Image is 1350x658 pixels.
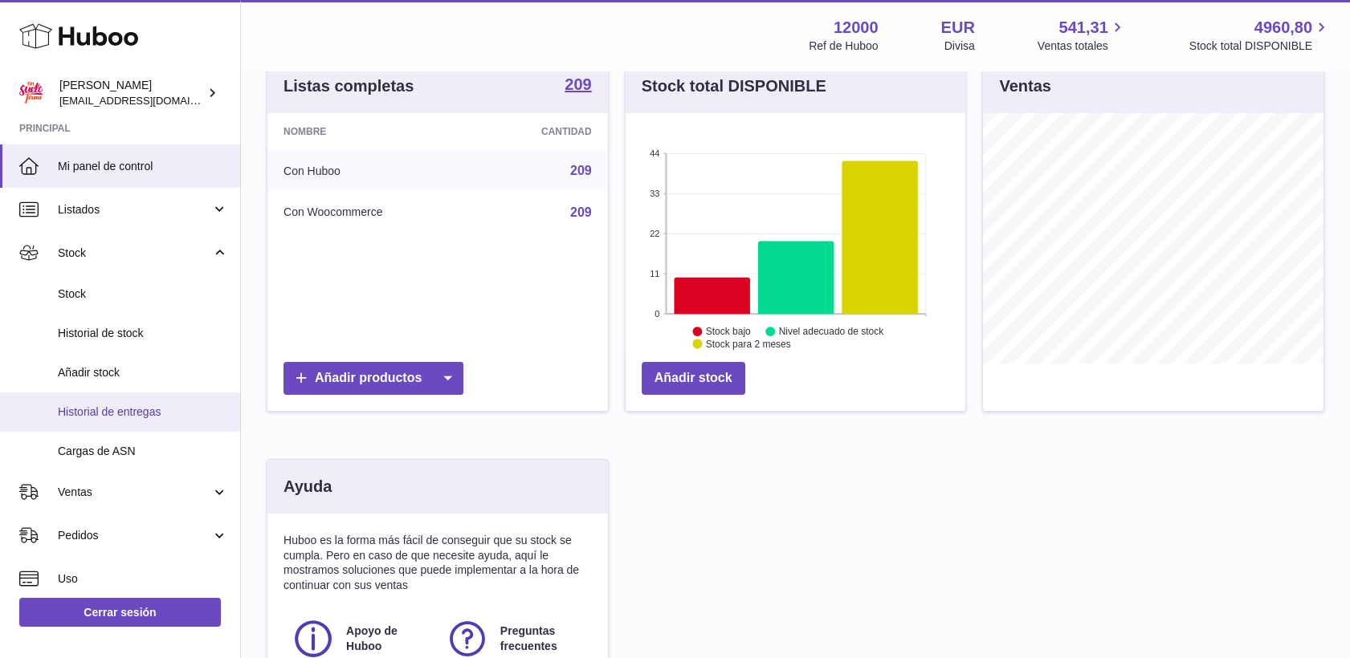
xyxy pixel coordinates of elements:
[650,229,659,238] text: 22
[58,286,228,302] span: Stock
[655,309,659,319] text: 0
[650,269,659,278] text: 11
[1038,39,1127,54] span: Ventas totales
[1059,17,1108,39] span: 541,31
[570,205,592,219] a: 209
[58,202,211,217] span: Listados
[1254,17,1312,39] span: 4960,80
[706,326,751,337] text: Stock bajo
[267,113,476,150] th: Nombre
[642,75,826,97] h3: Stock total DISPONIBLE
[283,75,414,97] h3: Listas completas
[58,571,228,587] span: Uso
[944,39,975,54] div: Divisa
[999,75,1050,97] h3: Ventas
[58,365,228,380] span: Añadir stock
[941,17,975,39] strong: EUR
[58,159,228,174] span: Mi panel de control
[809,39,878,54] div: Ref de Huboo
[565,76,591,92] strong: 209
[1189,39,1331,54] span: Stock total DISPONIBLE
[565,76,591,95] a: 209
[834,17,879,39] strong: 12000
[267,150,476,192] td: Con Huboo
[779,326,885,337] text: Nivel adecuado de stock
[476,113,607,150] th: Cantidad
[570,164,592,177] a: 209
[58,326,228,341] span: Historial de stock
[283,362,463,395] a: Añadir productos
[706,339,791,350] text: Stock para 2 meses
[58,528,211,543] span: Pedidos
[58,485,211,500] span: Ventas
[650,148,659,158] text: 44
[500,623,582,654] span: Preguntas frecuentes
[59,78,204,108] div: [PERSON_NAME]
[59,94,236,107] span: [EMAIL_ADDRESS][DOMAIN_NAME]
[1189,17,1331,54] a: 4960,80 Stock total DISPONIBLE
[19,598,221,627] a: Cerrar sesión
[267,192,476,234] td: Con Woocommerce
[58,246,211,261] span: Stock
[58,444,228,459] span: Cargas de ASN
[58,404,228,420] span: Historial de entregas
[642,362,745,395] a: Añadir stock
[283,533,592,594] p: Huboo es la forma más fácil de conseguir que su stock se cumpla. Pero en caso de que necesite ayu...
[650,189,659,198] text: 33
[346,623,428,654] span: Apoyo de Huboo
[1038,17,1127,54] a: 541,31 Ventas totales
[19,81,43,105] img: mar@ensuelofirme.com
[283,476,332,498] h3: Ayuda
